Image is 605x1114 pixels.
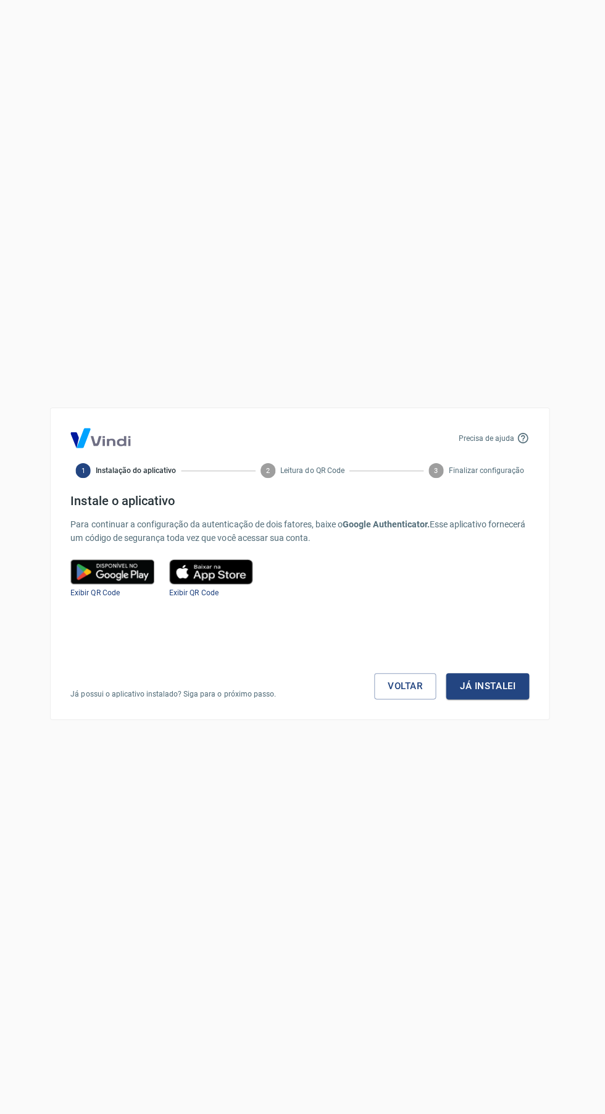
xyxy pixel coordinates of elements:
[101,459,180,471] span: Instalação do aplicativo
[173,553,256,577] img: play
[76,423,135,443] img: Logo Vind
[76,487,529,502] h4: Instale o aplicativo
[459,427,514,438] p: Precisa de ajuda
[449,459,524,471] span: Finalizar configuração
[76,553,159,577] img: google play
[283,459,346,471] span: Leitura do QR Code
[435,461,439,469] text: 3
[76,581,124,590] a: Exibir QR Code
[173,581,222,590] a: Exibir QR Code
[76,512,529,538] p: Para continuar a configuração da autenticação de dois fatores, baixe o Esse aplicativo fornecerá ...
[76,680,279,691] p: Já possui o aplicativo instalado? Siga para o próximo passo.
[269,461,273,469] text: 2
[345,513,431,523] b: Google Authenticator.
[447,665,529,691] button: Já instalei
[376,665,438,691] a: Voltar
[86,461,90,469] text: 1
